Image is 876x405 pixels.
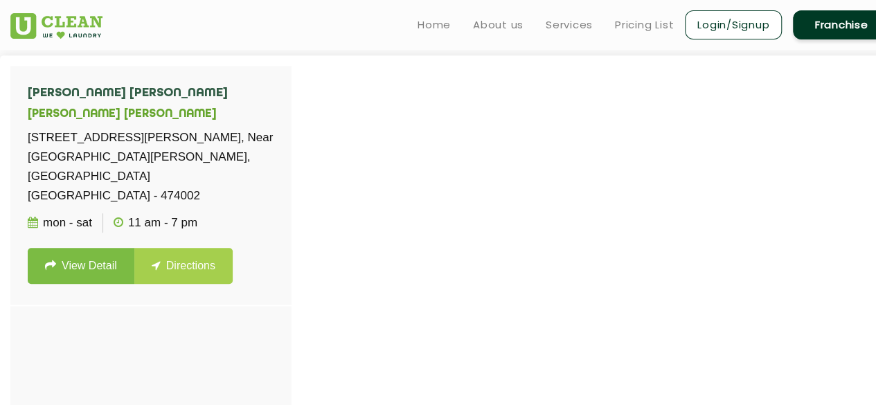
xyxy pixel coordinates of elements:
[114,213,197,233] p: 11 AM - 7 PM
[546,17,593,33] a: Services
[134,248,233,284] a: Directions
[10,13,102,39] img: UClean Laundry and Dry Cleaning
[28,87,274,100] h4: [PERSON_NAME] [PERSON_NAME]
[418,17,451,33] a: Home
[685,10,782,39] a: Login/Signup
[615,17,674,33] a: Pricing List
[28,108,274,121] h5: [PERSON_NAME] [PERSON_NAME]
[28,248,134,284] a: View Detail
[473,17,524,33] a: About us
[28,213,92,233] p: Mon - Sat
[28,128,274,206] p: [STREET_ADDRESS][PERSON_NAME], Near [GEOGRAPHIC_DATA][PERSON_NAME], [GEOGRAPHIC_DATA] [GEOGRAPHIC...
